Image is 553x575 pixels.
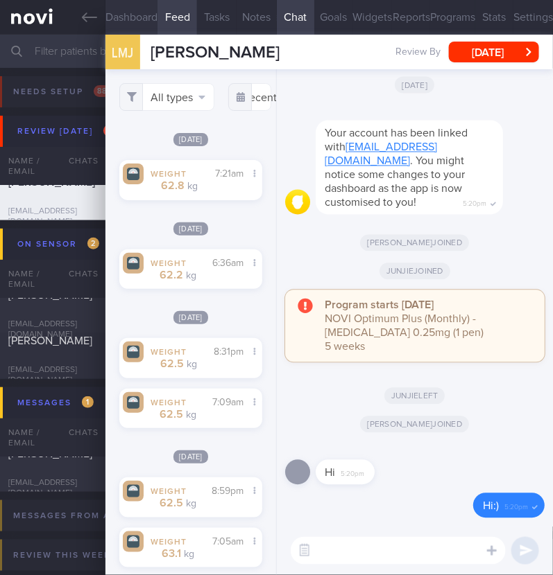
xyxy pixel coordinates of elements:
[94,85,110,97] span: 88
[144,256,199,268] div: Weight
[82,396,94,408] span: 1
[395,46,441,59] span: Review By
[8,478,98,499] div: [EMAIL_ADDRESS][DOMAIN_NAME]
[187,182,198,191] small: kg
[463,196,486,209] span: 5:20pm
[10,82,114,101] div: Needs setup
[87,238,99,249] span: 2
[8,206,101,227] div: [EMAIL_ADDRESS][DOMAIN_NAME]
[184,549,194,559] small: kg
[102,26,144,80] div: LMJ
[360,235,469,251] span: [PERSON_NAME] joined
[144,484,199,496] div: Weight
[213,398,244,407] span: 7:09am
[10,506,182,525] div: Messages from Archived
[8,365,98,386] div: [EMAIL_ADDRESS][DOMAIN_NAME]
[119,83,214,111] button: All types
[10,546,136,565] div: Review this week
[160,269,183,281] strong: 62.2
[216,169,244,179] span: 7:21am
[144,535,199,547] div: Weight
[325,128,468,209] span: Your account has been linked with . You might notice some changes to your dashboard as the app is...
[186,499,196,508] small: kg
[213,537,244,547] span: 7:05am
[161,180,185,191] strong: 62.8
[173,222,208,236] span: [DATE]
[8,319,98,340] div: [EMAIL_ADDRESS][DOMAIN_NAME]
[449,42,539,62] button: [DATE]
[50,260,105,287] div: Chats
[50,418,105,446] div: Chats
[14,393,97,412] div: Messages
[144,345,199,357] div: Weight
[483,501,499,512] span: Hi:)
[144,167,199,179] div: Weight
[325,142,438,167] a: [EMAIL_ADDRESS][DOMAIN_NAME]
[186,410,196,420] small: kg
[325,300,434,311] strong: Program starts [DATE]
[50,147,105,175] div: Chats
[144,396,199,407] div: Weight
[341,466,365,479] span: 5:20pm
[325,342,366,353] span: 5 weeks
[395,77,434,94] span: [DATE]
[173,450,208,463] span: [DATE]
[160,409,183,420] strong: 62.5
[384,388,445,405] span: Junjie left
[8,335,92,346] span: [PERSON_NAME]
[173,133,208,146] span: [DATE]
[380,263,450,280] span: Junjie joined
[151,44,280,61] span: [PERSON_NAME]
[213,258,244,268] span: 6:36am
[160,358,184,369] strong: 62.5
[162,548,181,559] strong: 63.1
[214,347,244,357] span: 8:31pm
[103,125,115,136] span: 1
[325,314,484,339] span: NOVI Optimum Plus (Monthly) - [MEDICAL_DATA] 0.25mg (1 pen)
[173,311,208,324] span: [DATE]
[186,271,196,281] small: kg
[187,360,197,369] small: kg
[325,468,336,479] span: Hi
[212,486,244,496] span: 8:59pm
[504,499,528,513] span: 5:20pm
[160,497,183,508] strong: 62.5
[14,122,119,141] div: Review [DATE]
[14,235,103,254] div: On sensor
[360,416,469,433] span: [PERSON_NAME] joined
